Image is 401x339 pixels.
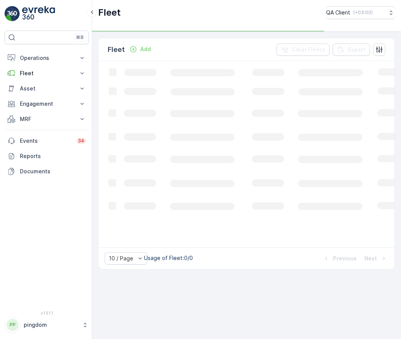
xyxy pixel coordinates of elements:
[326,6,395,19] button: QA Client(+03:00)
[5,81,89,96] button: Asset
[78,138,84,144] p: 34
[364,254,388,263] button: Next
[20,100,74,108] p: Engagement
[24,321,78,329] p: pingdom
[353,10,373,16] p: ( +03:00 )
[5,66,89,81] button: Fleet
[20,137,72,145] p: Events
[364,255,377,262] p: Next
[140,45,151,53] p: Add
[5,149,89,164] a: Reports
[76,34,84,40] p: ⌘B
[20,168,86,175] p: Documents
[20,152,86,160] p: Reports
[22,6,55,21] img: logo_light-DOdMpM7g.png
[20,54,74,62] p: Operations
[144,254,193,262] p: Usage of Fleet : 0/0
[108,44,125,55] p: Fleet
[333,44,370,56] button: Export
[5,111,89,127] button: MRF
[20,85,74,92] p: Asset
[20,69,74,77] p: Fleet
[5,96,89,111] button: Engagement
[5,317,89,333] button: PPpingdom
[5,311,89,315] span: v 1.51.1
[326,9,350,16] p: QA Client
[5,164,89,179] a: Documents
[126,45,154,54] button: Add
[5,50,89,66] button: Operations
[322,254,357,263] button: Previous
[333,255,357,262] p: Previous
[98,6,121,19] p: Fleet
[348,46,365,53] p: Export
[6,319,19,331] div: PP
[292,46,325,53] p: Clear Filters
[20,115,74,123] p: MRF
[5,6,20,21] img: logo
[276,44,330,56] button: Clear Filters
[5,133,89,149] a: Events34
